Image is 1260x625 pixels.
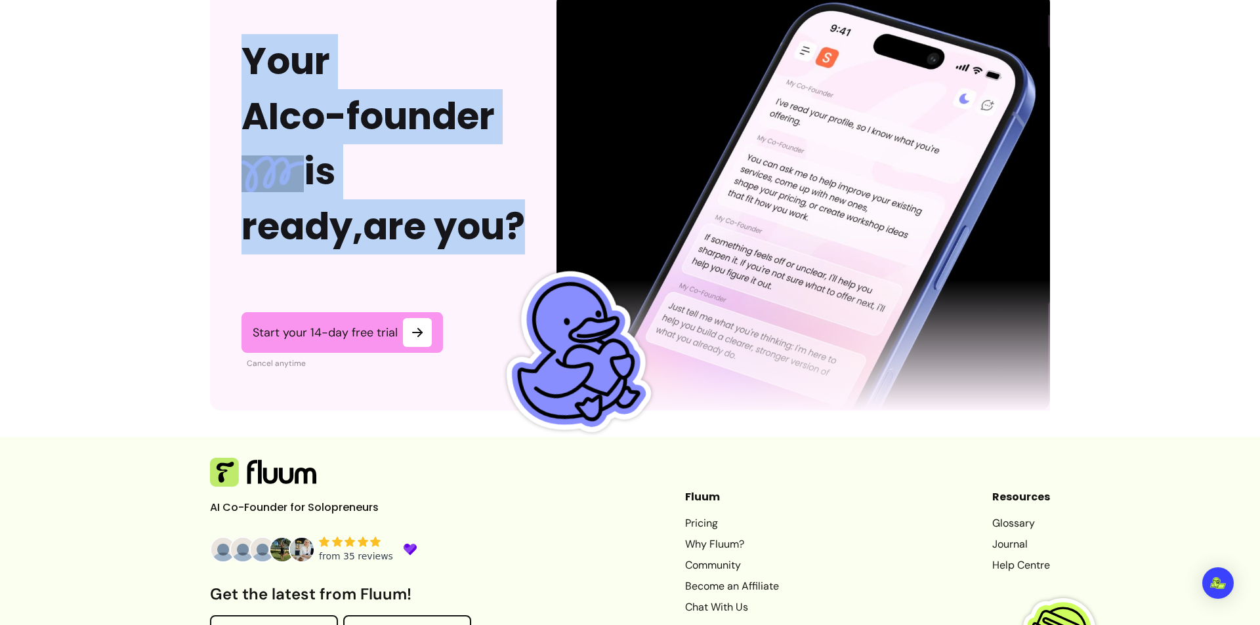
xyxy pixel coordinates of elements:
[685,489,779,505] header: Fluum
[476,256,670,450] img: Fluum Duck sticker
[685,515,779,531] a: Pricing
[241,155,304,192] img: spring Blue
[992,515,1050,531] a: Glossary
[685,536,779,552] a: Why Fluum?
[992,557,1050,573] a: Help Centre
[253,325,398,340] span: Start your 14-day free trial
[992,536,1050,552] a: Journal
[685,557,779,573] a: Community
[241,312,443,353] a: Start your 14-day free trial
[247,358,443,369] p: Cancel anytime
[363,201,525,252] span: are you?
[210,458,316,487] img: Fluum Logo
[210,500,407,515] p: AI Co-Founder for Solopreneurs
[685,599,779,615] a: Chat With Us
[210,584,471,605] h3: Get the latest from Fluum!
[279,91,495,142] span: co-founder
[1202,567,1234,599] div: Open Intercom Messenger
[685,578,779,594] a: Become an Affiliate
[992,489,1050,505] header: Resources
[241,34,525,254] h2: Your AI is ready,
